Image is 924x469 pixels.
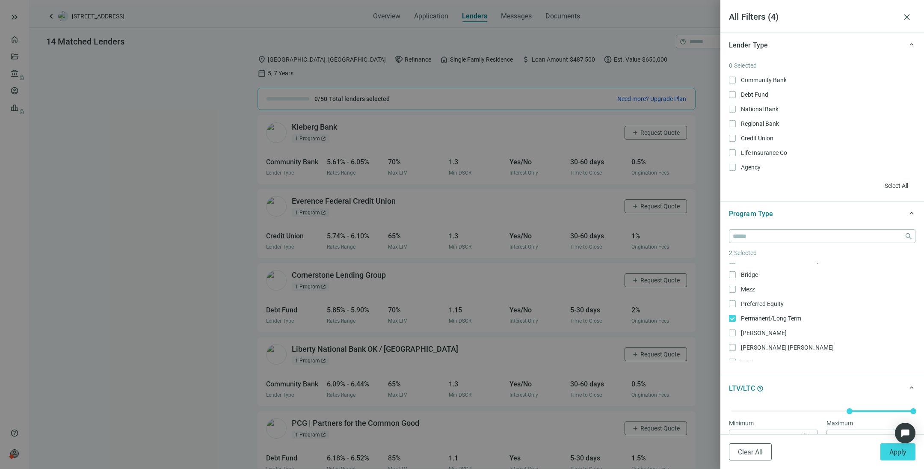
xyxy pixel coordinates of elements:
[736,75,790,85] span: Community Bank
[802,432,811,441] span: percent
[757,385,764,392] span: help
[729,10,898,24] article: All Filters ( 4 )
[736,104,782,114] span: National Bank
[902,12,912,22] span: close
[736,285,758,294] span: Mezz
[729,443,772,460] button: Clear All
[729,61,915,70] article: 0 Selected
[880,443,915,460] button: Apply
[736,328,790,338] span: [PERSON_NAME]
[736,299,787,309] span: Preferred Equity
[720,376,924,401] div: keyboard_arrow_upLTV/LTChelp
[720,201,924,226] div: keyboard_arrow_upProgram Type
[729,41,768,49] span: Lender Type
[895,423,915,443] div: Open Intercom Messenger
[729,210,773,218] span: Program Type
[736,90,772,99] span: Debt Fund
[729,384,755,392] span: LTV/LTC
[826,419,859,428] label: Maximum
[736,134,777,143] span: Credit Union
[738,448,763,456] span: Clear All
[877,179,915,193] button: Select All
[729,248,915,258] article: 2 Selected
[736,270,761,279] span: Bridge
[736,163,764,172] span: Agency
[885,182,908,189] span: Select All
[736,119,782,128] span: Regional Bank
[736,314,805,323] span: Permanent/Long Term
[889,448,906,456] span: Apply
[736,148,791,157] span: Life Insurance Co
[720,33,924,57] div: keyboard_arrow_upLender Type
[736,343,837,352] span: [PERSON_NAME] [PERSON_NAME]
[729,419,759,428] label: Minimum
[736,357,756,367] span: HUD
[898,9,915,26] button: close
